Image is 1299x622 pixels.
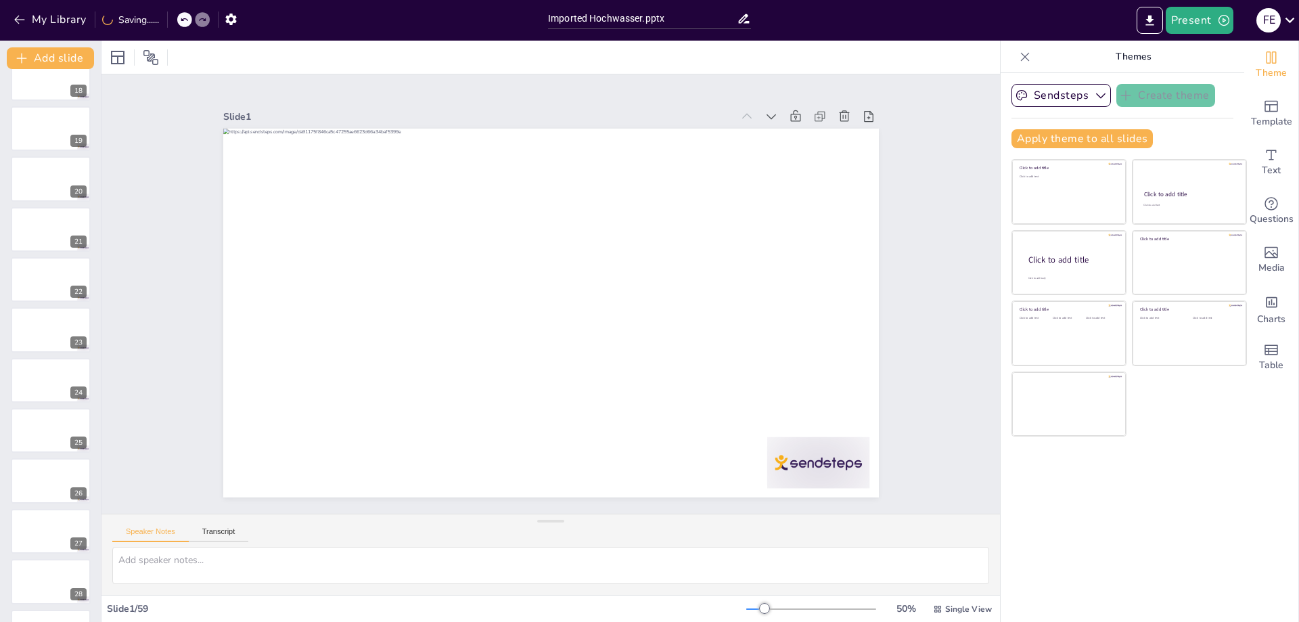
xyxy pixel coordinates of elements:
[70,386,87,399] div: 24
[11,55,91,100] div: 18
[143,49,159,66] span: Position
[1011,129,1153,148] button: Apply theme to all slides
[1144,190,1234,198] div: Click to add title
[1140,236,1237,242] div: Click to add title
[10,9,92,30] button: My Library
[70,588,87,600] div: 28
[11,156,91,201] div: 20
[1140,317,1183,320] div: Click to add text
[1116,84,1215,107] button: Create theme
[70,236,87,248] div: 21
[7,47,94,69] button: Add slide
[70,185,87,198] div: 20
[1256,66,1287,81] span: Theme
[70,537,87,550] div: 27
[1020,165,1116,171] div: Click to add title
[1028,276,1114,280] div: Click to add body
[1053,317,1083,320] div: Click to add text
[11,307,91,352] div: 23
[189,527,249,542] button: Transcript
[1193,317,1235,320] div: Click to add text
[1020,307,1116,312] div: Click to add title
[1020,175,1116,179] div: Click to add text
[1244,138,1298,187] div: Add text boxes
[1143,204,1233,207] div: Click to add text
[11,257,91,302] div: 22
[11,559,91,604] div: 28
[70,135,87,147] div: 19
[1256,8,1281,32] div: F e
[70,487,87,499] div: 26
[1140,307,1237,312] div: Click to add title
[11,207,91,252] div: 21
[548,9,737,28] input: Insert title
[70,437,87,449] div: 25
[1244,89,1298,138] div: Add ready made slides
[1244,187,1298,236] div: Get real-time input from your audience
[1259,358,1283,373] span: Table
[11,358,91,403] div: 24
[1250,212,1294,227] span: Questions
[1251,114,1292,129] span: Template
[11,408,91,453] div: 25
[633,64,852,535] div: Slide 1
[1036,41,1231,73] p: Themes
[1262,163,1281,178] span: Text
[1020,317,1050,320] div: Click to add text
[1086,317,1116,320] div: Click to add text
[1244,236,1298,284] div: Add images, graphics, shapes or video
[1244,284,1298,333] div: Add charts and graphs
[1244,333,1298,382] div: Add a table
[70,85,87,97] div: 18
[945,604,992,615] span: Single View
[1011,84,1111,107] button: Sendsteps
[1028,254,1115,265] div: Click to add title
[1257,312,1285,327] span: Charts
[112,527,189,542] button: Speaker Notes
[1256,7,1281,34] button: F e
[890,602,922,615] div: 50 %
[107,47,129,68] div: Layout
[70,336,87,349] div: 23
[107,602,746,615] div: Slide 1 / 59
[70,286,87,298] div: 22
[102,14,159,26] div: Saving......
[1244,41,1298,89] div: Change the overall theme
[11,458,91,503] div: 26
[1258,261,1285,275] span: Media
[1137,7,1163,34] button: Export to PowerPoint
[11,509,91,554] div: 27
[1166,7,1233,34] button: Present
[11,106,91,151] div: 19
